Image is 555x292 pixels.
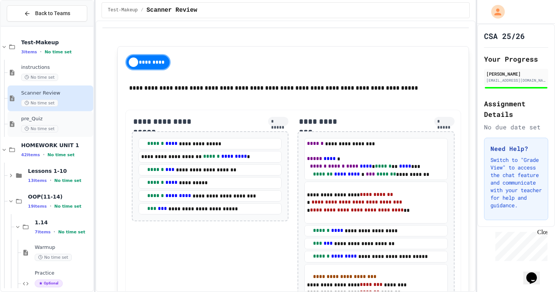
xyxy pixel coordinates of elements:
[21,50,37,54] span: 3 items
[35,270,92,276] span: Practice
[21,125,58,132] span: No time set
[40,49,42,55] span: •
[21,74,58,81] span: No time set
[28,178,47,183] span: 13 items
[28,204,47,209] span: 19 items
[483,3,507,20] div: My Account
[21,142,92,149] span: HOMEWORK UNIT 1
[486,70,546,77] div: [PERSON_NAME]
[43,152,45,158] span: •
[28,168,92,174] span: Lessons 1-10
[35,230,51,235] span: 7 items
[484,123,548,132] div: No due date set
[7,5,87,22] button: Back to Teams
[45,50,72,54] span: No time set
[35,219,92,226] span: 1.14
[35,280,63,287] span: Optional
[21,64,92,71] span: instructions
[21,152,40,157] span: 42 items
[523,262,547,284] iframe: chat widget
[54,204,82,209] span: No time set
[35,254,72,261] span: No time set
[146,6,197,15] span: Scanner Review
[50,177,51,183] span: •
[484,31,525,41] h1: CSA 25/26
[28,193,92,200] span: OOP(11-14)
[484,54,548,64] h2: Your Progress
[490,156,542,209] p: Switch to "Grade View" to access the chat feature and communicate with your teacher for help and ...
[490,144,542,153] h3: Need Help?
[108,7,138,13] span: Test-Makeup
[486,78,546,83] div: [EMAIL_ADDRESS][DOMAIN_NAME]
[21,90,92,96] span: Scanner Review
[54,229,55,235] span: •
[21,99,58,107] span: No time set
[141,7,143,13] span: /
[58,230,85,235] span: No time set
[492,229,547,261] iframe: chat widget
[50,203,51,209] span: •
[484,98,548,120] h2: Assignment Details
[48,152,75,157] span: No time set
[54,178,82,183] span: No time set
[21,39,92,46] span: Test-Makeup
[35,9,70,17] span: Back to Teams
[21,116,92,122] span: pre_Quiz
[35,244,92,251] span: Warmup
[3,3,52,48] div: Chat with us now!Close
